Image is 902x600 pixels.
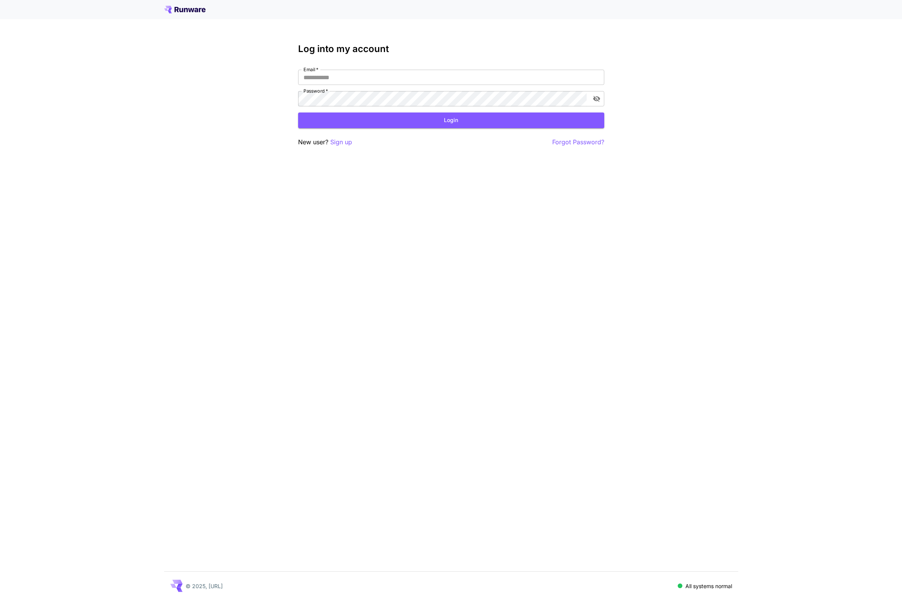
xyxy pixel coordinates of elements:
p: All systems normal [685,582,732,590]
button: Forgot Password? [552,137,604,147]
p: © 2025, [URL] [186,582,223,590]
button: Sign up [330,137,352,147]
p: New user? [298,137,352,147]
h3: Log into my account [298,44,604,54]
label: Email [303,66,318,73]
label: Password [303,88,328,94]
button: Login [298,112,604,128]
button: toggle password visibility [590,92,604,106]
